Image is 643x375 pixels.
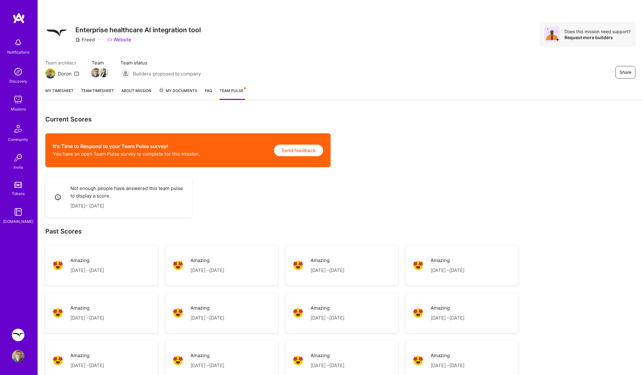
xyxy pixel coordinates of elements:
button: Send feedback [274,145,323,156]
div: [DOMAIN_NAME] [3,218,33,225]
img: Freed: Enterprise healthcare AI integration tool [12,329,24,341]
img: Builders proposed to company [120,69,130,79]
div: Request more builders [565,34,630,40]
p: Amazing [431,304,464,312]
p: Amazing [190,304,224,312]
p: Amazing [311,352,344,359]
div: Invite [13,164,23,171]
img: Amazing [293,308,303,318]
p: [DATE] – [DATE] [190,267,224,274]
a: User Avatar [10,350,26,362]
span: Team [92,59,108,66]
p: [DATE] – [DATE] [311,362,344,369]
img: Amazing [53,356,63,366]
a: Freed: Enterprise healthcare AI integration tool [10,329,26,341]
img: tokens [14,182,22,188]
img: Amazing [413,356,423,366]
p: [DATE] – [DATE] [311,314,344,322]
div: Missions [11,106,26,112]
img: Amazing [173,260,183,270]
p: [DATE] – [DATE] [311,267,344,274]
span: My Documents [159,87,197,94]
img: Amazing [293,356,303,366]
a: Website [107,36,131,43]
img: Amazing [413,260,423,270]
p: [DATE] – [DATE] [431,314,464,322]
p: You have an open Team Pulse survey to complete for this mission. [53,151,200,157]
a: My Documents [159,87,197,100]
p: [DATE] – [DATE] [70,267,104,274]
p: Amazing [70,304,104,312]
div: Notifications [7,49,29,55]
img: User Avatar [12,350,24,362]
i: icon Mail [74,71,79,76]
p: [DATE] – [DATE] [190,362,224,369]
p: [DATE] – [DATE] [70,202,185,210]
p: Amazing [431,352,464,359]
img: bell [12,36,24,49]
a: FAQ [205,87,212,100]
img: Community [11,121,26,136]
p: Amazing [190,257,224,264]
img: Team Architect [45,69,55,79]
img: Amazing [173,308,183,318]
a: My timesheet [45,87,73,100]
a: About Mission [121,87,151,100]
a: Team Member Avatar [92,67,100,78]
p: Not enough people have answered this team pulse to display a score. [70,185,185,200]
img: Company Logo [45,22,68,44]
img: Team Member Avatar [91,68,100,77]
img: guide book [12,206,24,218]
p: Amazing [70,352,104,359]
h3: Current Scores [45,115,635,123]
h2: It's Time to Respond to your Team Pulse survey! [53,143,200,149]
p: Amazing [311,304,344,312]
div: Freed [75,36,95,43]
a: Team Member Avatar [100,67,108,78]
img: Team Member Avatar [99,68,109,77]
img: Amazing [293,260,303,270]
p: [DATE] – [DATE] [70,314,104,322]
span: Team Pulse [220,88,243,93]
p: Amazing [70,257,104,264]
div: Does this mission need support? [565,28,630,34]
p: Amazing [431,257,464,264]
img: Amazing [413,308,423,318]
img: Invite [12,152,24,164]
div: Community [8,136,28,143]
img: discovery [12,65,24,78]
img: teamwork [12,93,24,106]
a: Team Pulse [220,87,245,100]
button: Share [615,66,635,79]
div: Doron [58,70,72,77]
p: [DATE] – [DATE] [431,362,464,369]
i: icon CompanyGray [75,37,80,42]
p: [DATE] – [DATE] [70,362,104,369]
span: Builders proposed to company [133,70,201,77]
img: Amazing [53,308,63,318]
a: Team timesheet [81,87,114,100]
span: Team status [120,59,201,66]
span: Share [620,69,631,75]
p: [DATE] – [DATE] [190,314,224,322]
img: Avatar [544,27,559,42]
p: Amazing [311,257,344,264]
div: Discovery [9,78,27,85]
img: logo [13,13,25,24]
div: Tokens [12,190,25,197]
img: Amazing [53,260,63,270]
img: Amazing [173,356,183,366]
h3: Enterprise healthcare AI integration tool [75,26,201,34]
h2: Past Scores [45,227,635,235]
i: icon Clock [54,194,62,201]
span: Team architect [45,59,79,66]
p: Amazing [190,352,224,359]
p: [DATE] – [DATE] [431,267,464,274]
